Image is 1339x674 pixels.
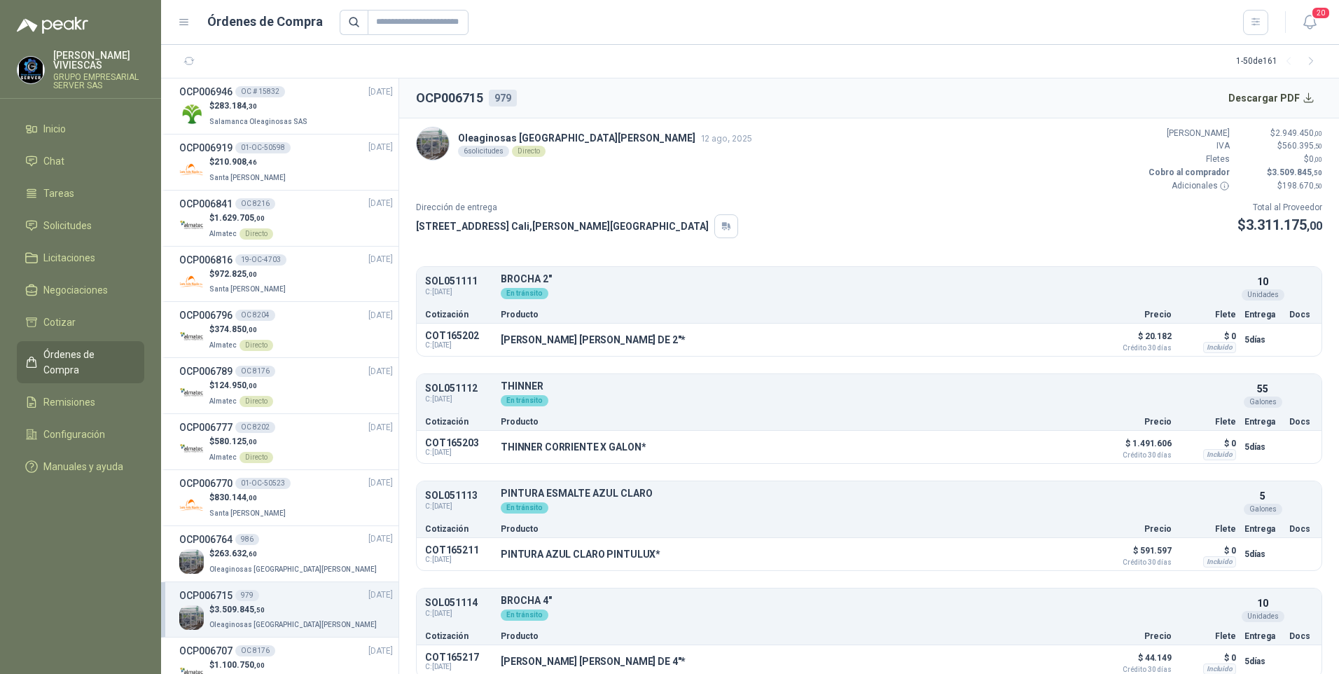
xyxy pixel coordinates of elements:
span: 12 ago, 2025 [701,133,752,144]
p: $ [1238,127,1322,140]
div: Directo [512,146,546,157]
span: 972.825 [214,269,257,279]
div: Galones [1244,504,1282,515]
a: Licitaciones [17,245,144,271]
p: Cobro al comprador [1146,166,1230,179]
h3: OCP006707 [179,643,233,659]
span: Manuales y ayuda [43,459,123,474]
p: Entrega [1244,418,1281,426]
img: Company Logo [179,102,204,126]
p: Cotización [425,525,492,533]
span: 0 [1309,154,1322,164]
span: ,00 [1314,130,1322,137]
span: Chat [43,153,64,169]
p: Flete [1180,525,1236,533]
h1: Órdenes de Compra [207,12,323,32]
span: Almatec [209,341,237,349]
p: [PERSON_NAME] VIVIESCAS [53,50,144,70]
div: 6 solicitudes [458,146,509,157]
p: $ [209,156,289,169]
div: En tránsito [501,502,548,514]
span: [DATE] [368,532,393,546]
p: 5 días [1244,653,1281,670]
div: OC 8204 [235,310,275,321]
p: GRUPO EMPRESARIAL SERVER SAS [53,73,144,90]
p: $ [209,435,273,448]
p: BROCHA 2" [501,274,1236,284]
p: Dirección de entrega [416,201,738,214]
p: $ [209,212,273,225]
a: OCP006777OC 8202[DATE] Company Logo$580.125,00AlmatecDirecto [179,420,393,464]
p: Precio [1102,418,1172,426]
span: 830.144 [214,493,257,502]
span: [DATE] [368,365,393,378]
div: Incluido [1203,556,1236,568]
p: 5 días [1244,546,1281,563]
span: Licitaciones [43,250,95,266]
p: Producto [501,418,1093,426]
span: ,00 [247,438,257,446]
p: SOL051113 [425,490,492,501]
span: 3.509.845 [1272,167,1322,177]
span: Negociaciones [43,282,108,298]
div: OC 8202 [235,422,275,433]
span: 124.950 [214,380,257,390]
p: $ [209,659,273,672]
span: 20 [1311,6,1331,20]
span: ,50 [1314,182,1322,190]
span: C: [DATE] [425,448,492,457]
p: $ 0 [1180,542,1236,559]
div: Directo [240,452,273,463]
p: $ [209,491,289,504]
span: Crédito 30 días [1102,559,1172,566]
p: Cotización [425,632,492,640]
span: [DATE] [368,309,393,322]
span: Cotizar [43,315,76,330]
p: $ [209,99,310,113]
a: OCP006764986[DATE] Company Logo$263.632,60Oleaginosas [GEOGRAPHIC_DATA][PERSON_NAME] [179,532,393,576]
h3: OCP006816 [179,252,233,268]
span: C: [DATE] [425,663,492,671]
a: Cotizar [17,309,144,336]
span: Salamanca Oleaginosas SAS [209,118,307,125]
p: PINTURA AZUL CLARO PINTULUX* [501,549,660,560]
div: 979 [489,90,517,106]
h3: OCP006946 [179,84,233,99]
p: 5 días [1244,439,1281,455]
span: ,50 [1314,142,1322,150]
span: C: [DATE] [425,394,492,405]
span: Oleaginosas [GEOGRAPHIC_DATA][PERSON_NAME] [209,565,377,573]
p: 5 [1260,488,1265,504]
span: C: [DATE] [425,501,492,512]
span: Oleaginosas [GEOGRAPHIC_DATA][PERSON_NAME] [209,621,377,628]
p: Docs [1289,418,1313,426]
p: $ [209,323,273,336]
img: Company Logo [179,158,204,182]
p: Producto [501,525,1093,533]
h3: OCP006841 [179,196,233,212]
div: Galones [1244,397,1282,408]
p: $ 591.597 [1102,542,1172,566]
img: Company Logo [179,493,204,518]
div: OC # 15832 [235,86,285,97]
p: $ [1237,214,1322,236]
span: 283.184 [214,101,257,111]
h2: OCP006715 [416,88,483,108]
div: Directo [240,228,273,240]
span: Tareas [43,186,74,201]
p: Entrega [1244,525,1281,533]
p: 5 días [1244,331,1281,348]
img: Company Logo [417,128,449,160]
span: [DATE] [368,589,393,602]
p: Producto [501,632,1093,640]
span: ,30 [247,102,257,110]
span: Inicio [43,121,66,137]
div: En tránsito [501,288,548,299]
p: Entrega [1244,310,1281,319]
p: Precio [1102,632,1172,640]
h3: OCP006789 [179,364,233,379]
span: 1.100.750 [214,660,265,670]
span: [DATE] [368,645,393,658]
p: SOL051112 [425,383,492,394]
span: [DATE] [368,85,393,99]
